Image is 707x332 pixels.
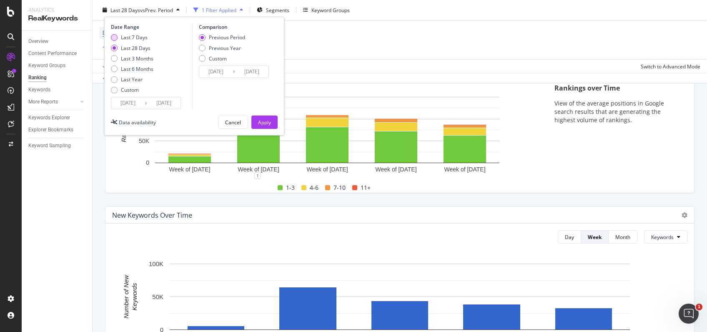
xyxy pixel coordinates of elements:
a: Keyword Groups [28,61,86,70]
a: Overview [28,37,86,46]
div: Explorer Bookmarks [28,126,73,134]
div: Content Performance [28,49,77,58]
div: Last 7 Days [121,34,148,41]
span: vs Prev. Period [140,6,173,13]
div: Last 3 Months [111,55,153,62]
a: Keywords Explorer [28,113,86,122]
button: Week [581,230,609,244]
div: Keywords Explorer [28,113,70,122]
div: Overview [28,37,48,46]
div: Keyword Groups [28,61,65,70]
div: More Reports [28,98,58,106]
input: End Date [147,97,181,109]
svg: A chart. [112,93,543,176]
button: Keyword Groups [300,3,353,17]
div: Date Range [111,23,190,30]
iframe: Intercom live chat [679,304,699,324]
button: Switch to Advanced Mode [637,60,700,73]
div: Custom [121,86,139,93]
div: Rankings over Time [554,83,679,93]
div: Month [615,234,630,241]
div: Previous Period [199,34,245,41]
span: 4-6 [310,183,318,193]
text: Week of [DATE] [169,166,210,173]
text: 50K [139,138,150,144]
a: Keywords [28,86,86,94]
div: Previous Year [199,44,245,51]
input: End Date [235,66,268,78]
div: Last 28 Days [111,44,153,51]
div: Switch to Advanced Mode [641,63,700,70]
input: Start Date [199,66,233,78]
button: Apply [251,116,278,129]
text: Week of [DATE] [375,166,416,173]
text: Week of [DATE] [306,166,348,173]
div: Cancel [225,118,241,126]
button: Add Filter [99,43,133,53]
a: Content Performance [28,49,86,58]
div: Last 6 Months [121,65,153,73]
div: Custom [111,86,153,93]
div: Day [565,234,574,241]
span: Device [103,29,118,36]
div: 1 [254,172,261,179]
a: Explorer Bookmarks [28,126,86,134]
text: Number of New [123,275,130,319]
text: 0 [146,160,149,166]
button: 1 Filter Applied [190,3,246,17]
div: Keyword Groups [311,6,350,13]
div: Keyword Sampling [28,141,71,150]
div: Custom [209,55,227,62]
p: View of the average positions in Google search results that are generating the highest volume of ... [554,99,679,124]
div: RealKeywords [28,14,85,23]
span: Keywords [651,234,674,241]
div: Analytics [28,7,85,14]
div: Custom [199,55,245,62]
div: Previous Year [209,44,241,51]
button: Keywords [644,230,687,244]
button: Last 28 DaysvsPrev. Period [99,3,183,17]
div: Data availability [119,118,156,126]
text: 100K [149,260,163,267]
div: Keywords [28,86,50,94]
div: Last 6 Months [111,65,153,73]
button: Month [609,230,637,244]
div: Ranking [28,73,47,82]
div: 1 Filter Applied [202,6,236,13]
a: Keyword Sampling [28,141,86,150]
div: Last Year [111,76,153,83]
div: Previous Period [209,34,245,41]
text: Week of [DATE] [444,166,485,173]
div: New Keywords Over Time [112,211,192,219]
span: Last 28 Days [110,6,140,13]
div: Last 7 Days [111,34,153,41]
span: Segments [266,6,289,13]
button: Cancel [218,116,248,129]
div: Last 3 Months [121,55,153,62]
text: Rankings [120,118,127,142]
div: Last 28 Days [121,44,150,51]
input: Start Date [111,97,145,109]
a: Ranking [28,73,86,82]
div: Week [588,234,602,241]
button: Apply [99,60,123,73]
text: Week of [DATE] [238,166,279,173]
span: 11+ [361,183,371,193]
span: 7-10 [333,183,346,193]
button: Day [558,230,581,244]
text: 50K [152,293,163,300]
div: Apply [258,118,271,126]
a: More Reports [28,98,78,106]
button: Segments [253,3,293,17]
div: Last Year [121,76,143,83]
span: 1 [696,304,702,310]
div: Comparison [199,23,271,30]
span: 1-3 [286,183,295,193]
